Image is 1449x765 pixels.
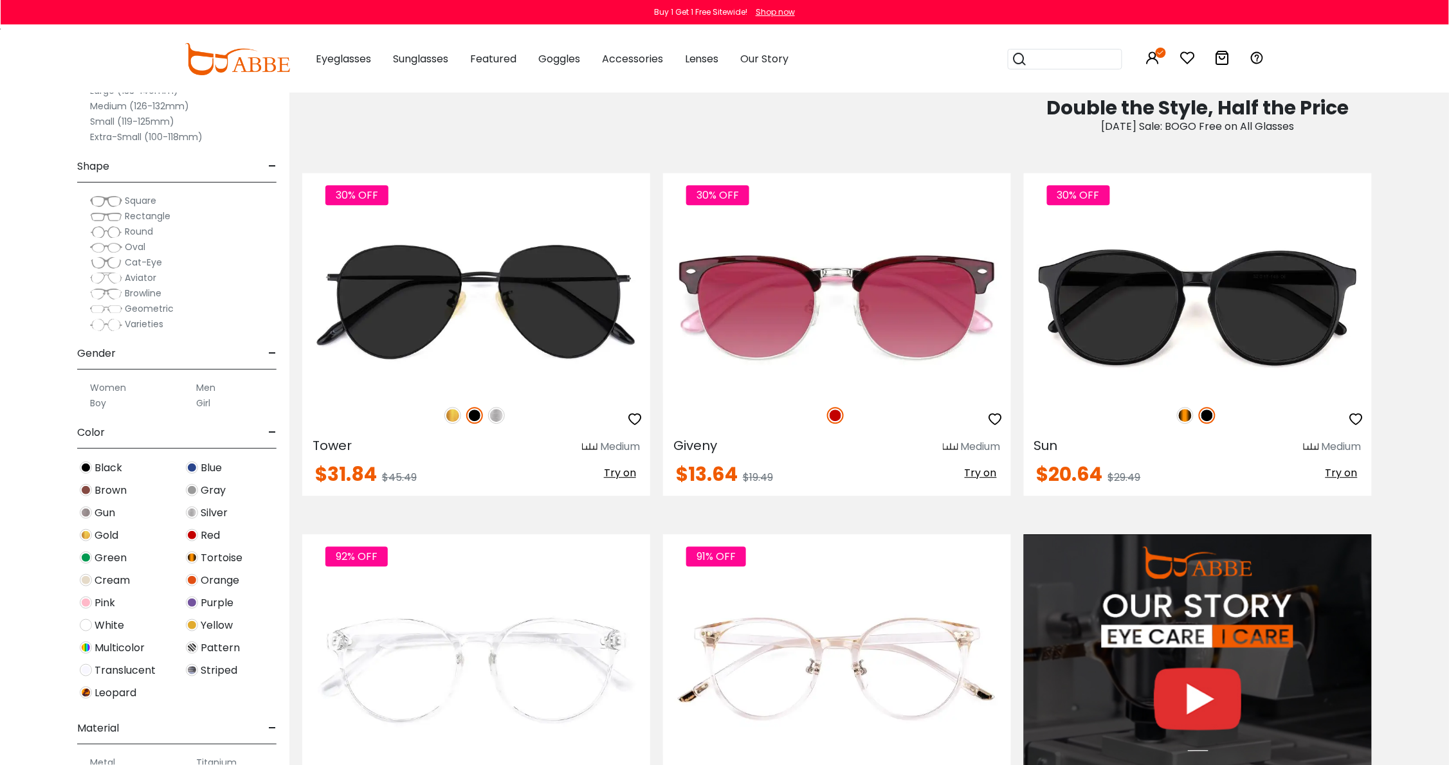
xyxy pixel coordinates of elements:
span: 30% OFF [686,185,749,205]
span: Striped [201,663,237,678]
span: Cream [95,573,130,588]
span: Browline [125,287,161,300]
span: Accessories [602,51,663,66]
span: Red [201,528,220,543]
span: 92% OFF [325,546,388,566]
img: Varieties.png [90,318,122,332]
span: Brown [95,483,127,498]
img: Red [186,529,198,541]
span: Tortoise [201,550,242,566]
span: Try on [965,465,997,480]
img: Tortoise [1177,407,1194,424]
img: Black [80,462,92,474]
span: Try on [604,465,636,480]
span: $13.64 [676,460,738,488]
div: Medium [1322,439,1362,455]
img: Gray [186,484,198,496]
span: Black [95,460,122,476]
label: Medium (126-132mm) [90,98,189,114]
span: Geometric [125,302,174,315]
img: Cat-Eye.png [90,256,122,269]
span: Sun [1034,437,1058,455]
img: size ruler [1304,442,1319,452]
a: Fclear Crucile - Plastic ,Universal Bridge Fit [302,580,650,754]
span: Orange [201,573,239,588]
span: [DATE] Sale: BOGO Free on All Glasses [1101,119,1294,134]
img: Round.png [90,226,122,239]
span: Translucent [95,663,156,678]
span: $45.49 [382,470,417,485]
div: Shop now [756,6,795,18]
img: Gold [444,407,461,424]
img: Orange Candeous - Plastic ,Adjust Nose Pads [663,580,1011,754]
img: size ruler [943,442,958,452]
span: Shape [77,151,109,182]
img: Red [827,407,844,424]
span: Gold [95,528,118,543]
span: Purple [201,595,233,611]
img: Brown [80,484,92,496]
img: size ruler [582,442,597,452]
span: Multicolor [95,640,145,656]
img: Pattern [186,642,198,654]
span: Oval [125,240,145,253]
span: $19.49 [743,470,773,485]
button: Try on [961,465,1001,482]
span: Green [95,550,127,566]
img: Gun [80,507,92,519]
img: Leopard [80,687,92,699]
span: Tower [313,437,352,455]
span: 30% OFF [1047,185,1110,205]
img: Tortoise [186,552,198,564]
label: Girl [196,395,210,411]
span: Featured [470,51,516,66]
span: Rectangle [125,210,170,222]
span: Eyeglasses [316,51,371,66]
span: Color [77,417,105,448]
img: Square.png [90,195,122,208]
img: Purple [186,597,198,609]
span: White [95,618,124,633]
span: Gray [201,483,226,498]
span: - [268,417,277,448]
span: Sunglasses [393,51,448,66]
label: Extra-Small (100-118mm) [90,129,203,145]
img: abbeglasses.com [185,43,290,75]
label: Women [90,380,126,395]
img: Aviator.png [90,272,122,285]
img: Silver [488,407,505,424]
span: Pattern [201,640,240,656]
img: Black [1199,407,1216,424]
div: Medium [600,439,640,455]
img: Oval.png [90,241,122,254]
span: Material [77,713,119,744]
img: Gold [80,529,92,541]
span: - [268,713,277,744]
span: 30% OFF [325,185,388,205]
span: - [268,151,277,182]
span: Square [125,194,156,207]
span: $29.49 [1108,470,1141,485]
img: Rectangle.png [90,210,122,223]
span: 91% OFF [686,546,746,566]
span: Giveny [673,437,717,455]
div: Medium [961,439,1001,455]
span: Round [125,225,153,238]
img: Pink [80,597,92,609]
img: Multicolor [80,642,92,654]
img: Translucent [80,664,92,676]
button: Try on [600,465,640,482]
img: Black Sun - Acetate ,Universal Bridge Fit [1024,219,1372,393]
img: Cream [80,574,92,586]
img: Silver [186,507,198,519]
span: Cat-Eye [125,256,162,269]
span: Blue [201,460,222,476]
span: Varieties [125,318,163,330]
span: Silver [201,505,228,521]
a: Black Tower - Titanium ,Adjust Nose Pads [302,219,650,393]
span: Lenses [685,51,719,66]
img: Red Giveny - TR ,Adjust Nose Pads [663,219,1011,393]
